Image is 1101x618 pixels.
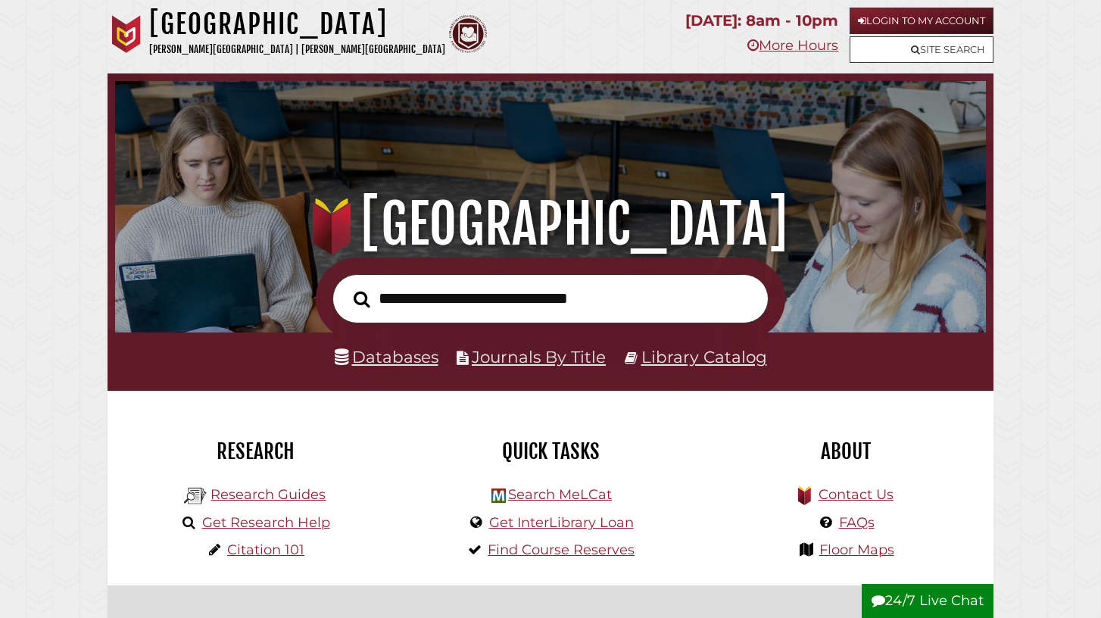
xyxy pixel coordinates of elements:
a: Floor Maps [819,542,894,558]
a: Journals By Title [472,347,606,367]
a: Get InterLibrary Loan [489,514,634,531]
h2: Quick Tasks [414,439,687,464]
a: Citation 101 [227,542,304,558]
a: FAQs [839,514,875,531]
h2: About [710,439,982,464]
a: Research Guides [211,486,326,503]
p: [DATE]: 8am - 10pm [685,8,838,34]
a: Login to My Account [850,8,993,34]
a: Search MeLCat [508,486,612,503]
img: Hekman Library Logo [184,485,207,507]
button: Search [346,286,378,311]
h1: [GEOGRAPHIC_DATA] [149,8,445,41]
a: Contact Us [819,486,894,503]
h2: Research [119,439,391,464]
a: Site Search [850,36,993,63]
img: Calvin Theological Seminary [449,15,487,53]
a: Library Catalog [641,347,767,367]
a: Databases [335,347,438,367]
a: Get Research Help [202,514,330,531]
a: Find Course Reserves [488,542,635,558]
img: Calvin University [108,15,145,53]
i: Search [354,290,370,307]
p: [PERSON_NAME][GEOGRAPHIC_DATA] | [PERSON_NAME][GEOGRAPHIC_DATA] [149,41,445,58]
img: Hekman Library Logo [491,488,506,503]
a: More Hours [747,37,838,54]
h1: [GEOGRAPHIC_DATA] [132,191,969,257]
